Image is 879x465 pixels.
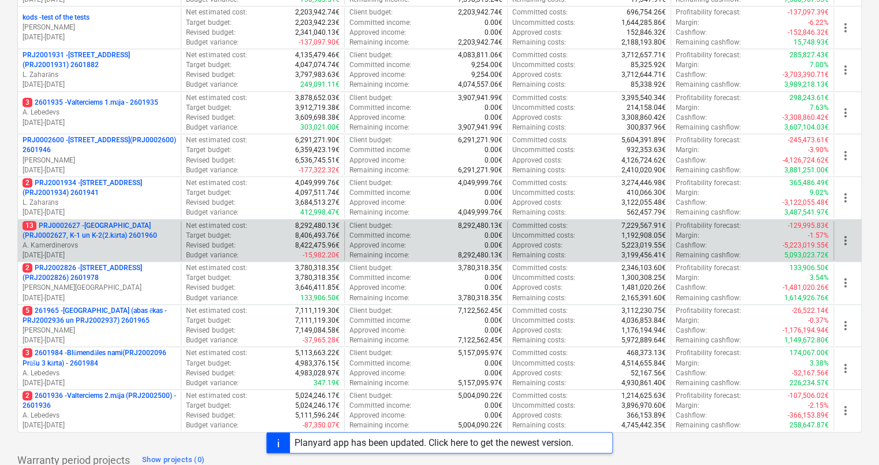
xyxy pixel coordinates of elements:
[349,60,411,70] p: Committed income :
[349,123,409,132] p: Remaining income :
[458,123,502,132] p: 3,907,941.99€
[458,306,502,316] p: 7,122,562.45€
[808,316,829,326] p: -0.37%
[621,273,666,283] p: 1,300,308.25€
[295,8,340,17] p: 2,203,942.74€
[295,241,340,250] p: 8,422,475.96€
[485,241,502,250] p: 0.00€
[676,18,699,28] p: Margin :
[23,156,176,165] p: [PERSON_NAME]
[295,103,340,113] p: 3,912,719.38€
[349,50,393,60] p: Client budget :
[300,80,340,90] p: 249,091.11€
[676,250,741,260] p: Remaining cashflow :
[512,80,566,90] p: Remaining costs :
[471,70,502,80] p: 9,254.00€
[23,165,176,175] p: [DATE] - [DATE]
[839,63,852,77] span: more_vert
[23,221,176,241] p: PRJ0002627 - [GEOGRAPHIC_DATA] (PRJ0002627, K-1 un K-2(2.kārta) 2601960
[23,263,32,272] span: 2
[186,283,235,293] p: Revised budget :
[186,93,247,103] p: Net estimated cost :
[23,306,176,326] p: 261965 - [GEOGRAPHIC_DATA] (abas ēkas - PRJ2002936 un PRJ2002937) 2601965
[349,103,411,113] p: Committed income :
[839,191,852,205] span: more_vert
[808,145,829,155] p: -3.90%
[23,378,176,388] p: [DATE] - [DATE]
[676,156,707,165] p: Cashflow :
[631,80,666,90] p: 85,338.92€
[676,188,699,198] p: Margin :
[512,135,568,145] p: Committed costs :
[676,103,699,113] p: Margin :
[621,306,666,316] p: 3,112,230.75€
[512,188,575,198] p: Uncommitted costs :
[621,250,666,260] p: 3,199,456.41€
[349,263,393,273] p: Client budget :
[23,263,176,303] div: 2PRJ2002826 -[STREET_ADDRESS] (PRJ2002826) 2601978[PERSON_NAME][GEOGRAPHIC_DATA][DATE]-[DATE]
[676,263,741,273] p: Profitability forecast :
[458,293,502,303] p: 3,780,318.35€
[23,178,32,187] span: 2
[349,135,393,145] p: Client budget :
[485,198,502,208] p: 0.00€
[295,221,340,231] p: 8,292,480.13€
[627,8,666,17] p: 696,754.26€
[788,221,829,231] p: -129,995.83€
[621,93,666,103] p: 3,395,540.34€
[23,135,176,175] div: PRJ0002600 -[STREET_ADDRESS](PRJ0002600) 2601946[PERSON_NAME][DATE]-[DATE]
[676,198,707,208] p: Cashflow :
[512,28,563,38] p: Approved costs :
[789,178,829,188] p: 365,486.49€
[186,103,231,113] p: Target budget :
[783,283,829,293] p: -1,481,020.26€
[621,231,666,241] p: 1,192,908.05€
[349,273,411,283] p: Committed income :
[676,28,707,38] p: Cashflow :
[512,145,575,155] p: Uncommitted costs :
[23,348,32,357] span: 3
[458,135,502,145] p: 6,291,271.90€
[23,335,176,345] p: [DATE] - [DATE]
[295,178,340,188] p: 4,049,999.76€
[23,368,176,378] p: A. Lebedevs
[295,188,340,198] p: 4,097,511.74€
[295,231,340,241] p: 8,406,493.76€
[23,208,176,217] p: [DATE] - [DATE]
[839,361,852,375] span: more_vert
[485,28,502,38] p: 0.00€
[23,250,176,260] p: [DATE] - [DATE]
[621,241,666,250] p: 5,223,019.55€
[676,8,741,17] p: Profitability forecast :
[23,283,176,293] p: [PERSON_NAME][GEOGRAPHIC_DATA]
[631,60,666,70] p: 85,325.92€
[458,8,502,17] p: 2,203,942.74€
[485,18,502,28] p: 0.00€
[839,149,852,163] span: more_vert
[23,98,32,107] span: 3
[485,103,502,113] p: 0.00€
[186,208,238,217] p: Budget variance :
[349,188,411,198] p: Committed income :
[512,198,563,208] p: Approved costs :
[676,60,699,70] p: Margin :
[789,93,829,103] p: 298,243.61€
[784,208,829,217] p: 3,487,541.97€
[186,123,238,132] p: Budget variance :
[485,145,502,155] p: 0.00€
[186,178,247,188] p: Net estimated cost :
[23,326,176,335] p: [PERSON_NAME]
[676,50,741,60] p: Profitability forecast :
[512,156,563,165] p: Approved costs :
[300,123,340,132] p: 303,021.00€
[783,70,829,80] p: -3,703,390.71€
[23,221,176,261] div: 13PRJ0002627 -[GEOGRAPHIC_DATA] (PRJ0002627, K-1 un K-2(2.kārta) 2601960A. Kamerdinerovs[DATE]-[D...
[295,306,340,316] p: 7,111,119.30€
[676,178,741,188] p: Profitability forecast :
[676,316,699,326] p: Margin :
[23,135,176,155] p: PRJ0002600 - [STREET_ADDRESS](PRJ0002600) 2601946
[23,420,176,430] p: [DATE] - [DATE]
[512,208,566,217] p: Remaining costs :
[186,188,231,198] p: Target budget :
[512,250,566,260] p: Remaining costs :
